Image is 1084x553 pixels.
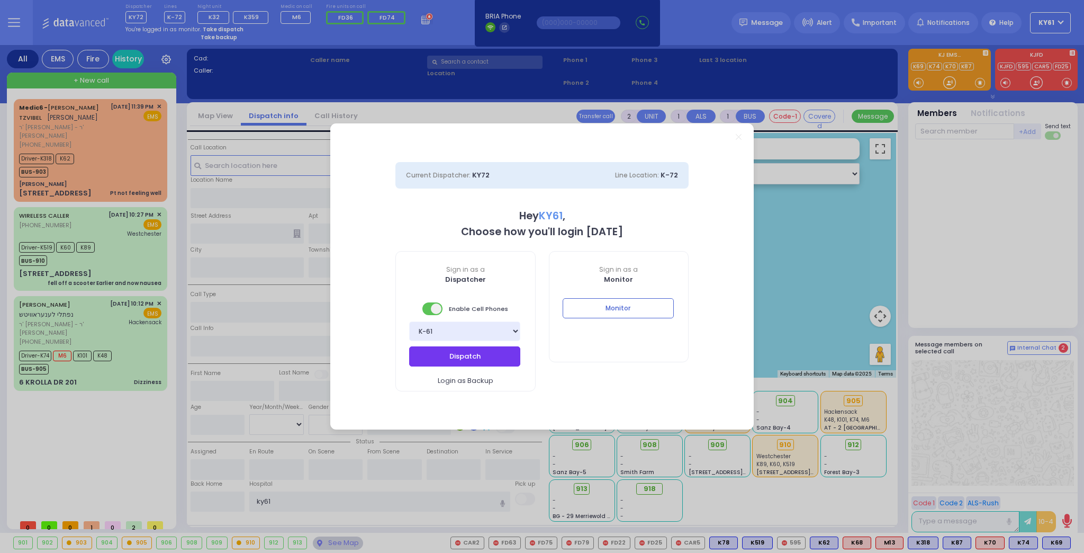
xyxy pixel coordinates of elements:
[445,274,486,284] b: Dispatcher
[461,225,623,239] b: Choose how you'll login [DATE]
[549,265,689,274] span: Sign in as a
[396,265,535,274] span: Sign in as a
[406,171,471,180] span: Current Dispatcher:
[539,209,563,223] span: KY61
[563,298,674,318] button: Monitor
[438,376,493,386] span: Login as Backup
[736,134,742,140] a: Close
[422,301,508,316] span: Enable Cell Phones
[472,170,490,180] span: KY72
[661,170,678,180] span: K-72
[409,346,520,367] button: Dispatch
[519,209,565,223] b: Hey ,
[615,171,659,180] span: Line Location:
[604,274,633,284] b: Monitor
